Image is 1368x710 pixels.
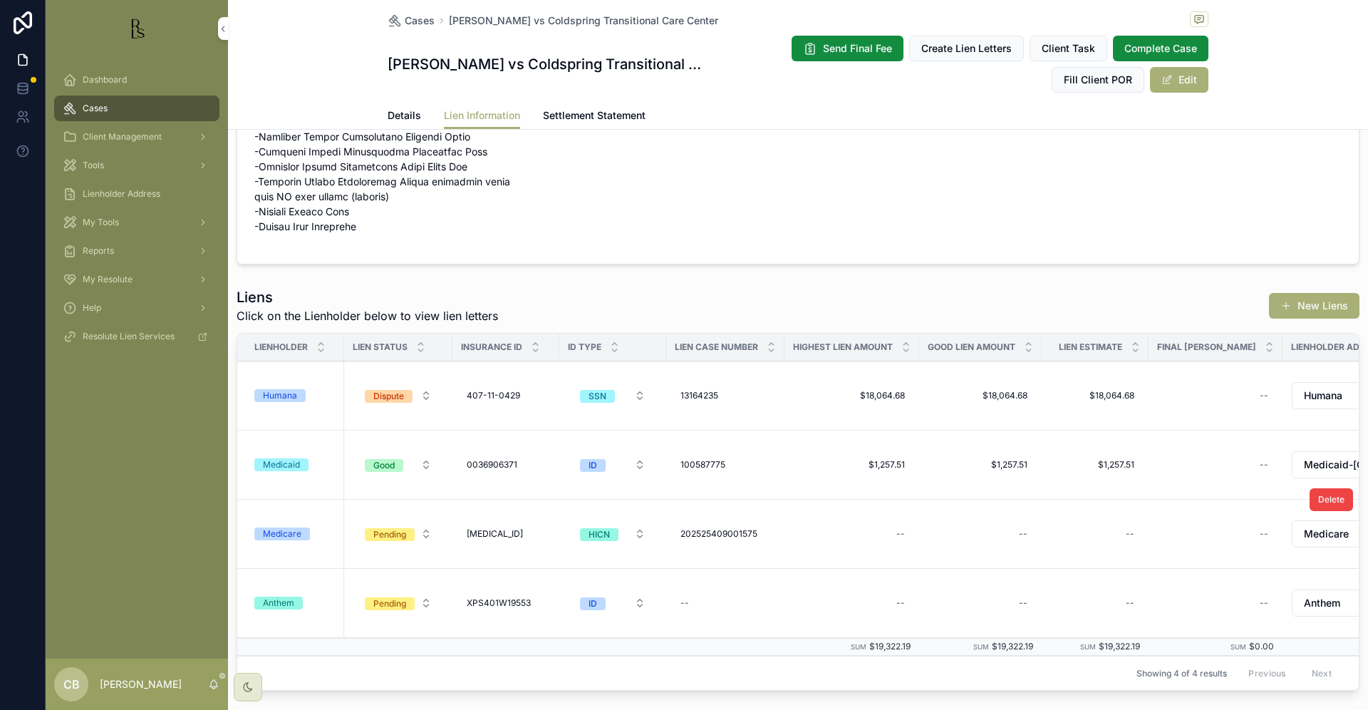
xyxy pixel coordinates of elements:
[928,523,1033,545] a: --
[1157,453,1274,476] a: --
[83,245,114,257] span: Reports
[992,641,1033,652] span: $19,322.19
[1056,390,1134,401] span: $18,064.68
[388,103,421,131] a: Details
[909,36,1024,61] button: Create Lien Letters
[793,341,893,353] span: Highest Lien Amount
[1304,389,1342,403] span: Humana
[1050,453,1140,476] a: $1,257.51
[353,521,443,547] button: Select Button
[254,389,336,402] a: Humana
[1260,528,1268,540] div: --
[799,390,905,401] span: $18,064.68
[1260,597,1268,609] div: --
[83,302,101,314] span: Help
[83,160,104,171] span: Tools
[54,67,219,93] a: Dashboard
[467,459,517,470] span: 0036906371
[263,597,294,609] div: Anthem
[444,108,520,123] span: Lien Information
[373,459,395,472] div: Good
[467,390,520,401] span: 407-11-0429
[254,458,336,471] a: Medicaid
[793,592,911,614] a: --
[675,384,776,407] a: 13164235
[1304,527,1349,541] span: Medicare
[1019,597,1027,609] div: --
[1260,390,1268,401] div: --
[54,153,219,178] a: Tools
[793,384,911,407] a: $18,064.68
[388,108,421,123] span: Details
[449,14,718,28] span: [PERSON_NAME] vs Coldspring Transitional Care Center
[675,341,758,353] span: Lien Case Number
[467,528,523,540] span: [MEDICAL_ID]
[680,459,725,470] span: 100587775
[83,74,127,86] span: Dashboard
[1318,494,1344,505] span: Delete
[83,188,160,200] span: Lienholder Address
[461,384,551,407] a: 407-11-0429
[54,96,219,121] a: Cases
[353,451,444,478] a: Select Button
[373,597,406,610] div: Pending
[1136,668,1227,679] span: Showing 4 of 4 results
[1124,41,1197,56] span: Complete Case
[461,341,522,353] span: Insurance ID
[568,451,658,478] a: Select Button
[388,54,710,74] h1: [PERSON_NAME] vs Coldspring Transitional Care Center
[1056,459,1134,470] span: $1,257.51
[1030,36,1107,61] button: Client Task
[1059,341,1122,353] span: Lien Estimate
[461,453,551,476] a: 0036906371
[851,643,866,651] small: Sum
[793,453,911,476] a: $1,257.51
[46,57,228,368] div: scrollable content
[373,390,404,403] div: Dispute
[1052,67,1144,93] button: Fill Client POR
[568,520,658,547] a: Select Button
[823,41,892,56] span: Send Final Fee
[933,390,1027,401] span: $18,064.68
[467,597,531,609] span: XPS401W19553
[1269,293,1359,319] button: New Liens
[921,41,1012,56] span: Create Lien Letters
[263,458,300,471] div: Medicaid
[263,389,297,402] div: Humana
[973,643,989,651] small: Sum
[933,459,1027,470] span: $1,257.51
[54,324,219,349] a: Resolute Lien Services
[1249,641,1274,652] span: $0.00
[680,597,689,609] div: --
[388,14,435,28] a: Cases
[928,384,1033,407] a: $18,064.68
[569,521,657,547] button: Select Button
[1230,643,1246,651] small: Sum
[353,590,444,617] a: Select Button
[1260,459,1268,470] div: --
[63,676,80,693] span: CB
[793,523,911,545] a: --
[83,131,162,143] span: Client Management
[1042,41,1095,56] span: Client Task
[1304,458,1362,472] span: Medicaid-[GEOGRAPHIC_DATA]
[83,217,119,228] span: My Tools
[83,274,133,285] span: My Resolute
[54,124,219,150] a: Client Management
[83,331,175,342] span: Resolute Lien Services
[353,382,444,409] a: Select Button
[680,528,757,540] span: 202525409001575
[54,181,219,207] a: Lienholder Address
[1126,597,1134,609] div: --
[1150,67,1208,93] button: Edit
[1050,384,1140,407] a: $18,064.68
[461,592,551,614] a: XPS401W19553
[543,103,646,131] a: Settlement Statement
[569,383,657,408] button: Select Button
[1157,341,1256,353] span: Final [PERSON_NAME]
[1304,596,1340,610] span: Anthem
[675,453,776,476] a: 100587775
[461,523,551,545] a: [MEDICAL_ID]
[928,592,1033,614] a: --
